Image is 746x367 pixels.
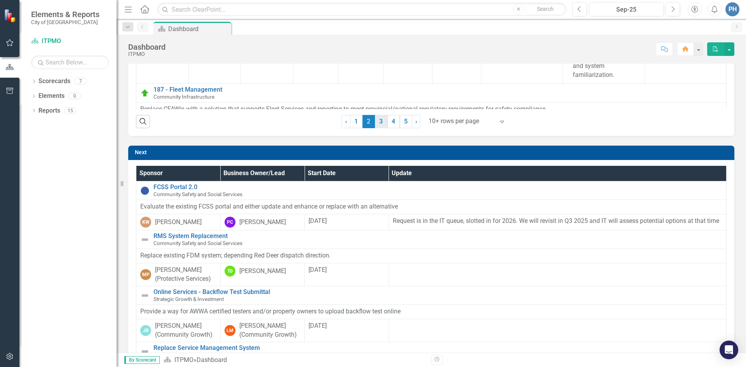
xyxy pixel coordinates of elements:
span: Replace CFAWin with a solution that supports Fleet Services and reporting to meet provincial/nati... [140,105,547,113]
div: KW [140,217,151,228]
div: TD [225,266,235,277]
small: City of [GEOGRAPHIC_DATA] [31,19,99,25]
span: 2 [363,115,375,128]
div: [PERSON_NAME] [155,218,202,227]
div: Dashboard [168,24,229,34]
td: Double-Click to Edit Right Click for Context Menu [136,230,727,249]
input: Search ClearPoint... [157,3,566,16]
div: Open Intercom Messenger [720,341,738,359]
td: Double-Click to Edit [136,249,727,263]
td: Double-Click to Edit [389,214,726,230]
span: › [415,118,417,125]
span: Strategic Growth & Investment [153,296,224,302]
img: Not Defined [140,291,150,300]
td: Double-Click to Edit Right Click for Context Menu [136,83,727,102]
div: ITPMO [128,51,166,57]
span: [DATE] [309,266,327,273]
div: 0 [68,93,81,99]
img: ClearPoint Strategy [4,9,17,22]
a: ITPMO [174,356,193,364]
img: On Target [140,89,150,98]
div: Sep-25 [592,5,661,14]
div: 7 [74,78,87,85]
span: Search [537,6,554,12]
span: Community Infrastructure [153,94,214,100]
h3: Next [135,150,730,155]
span: Provide a way for AWWA certified testers and/or property owners to upload backflow test online [140,308,401,315]
button: Search [526,4,565,15]
div: [PERSON_NAME] (Protective Services) [155,266,216,284]
span: Corporate Services [153,352,198,358]
span: Replace existing FDM system; depending Red Deer dispatch direction. [140,252,331,259]
button: Sep-25 [589,2,664,16]
span: Community Safety and Social Services [153,191,242,197]
span: [DATE] [309,322,327,329]
td: Double-Click to Edit [389,263,726,286]
td: Double-Click to Edit [305,263,389,286]
a: 3 [375,115,387,128]
td: Double-Click to Edit [220,214,305,230]
td: Double-Click to Edit [220,263,305,286]
td: Double-Click to Edit Right Click for Context Menu [136,342,727,360]
div: Dashboard [128,43,166,51]
a: FCSS Portal 2.0 [153,184,722,191]
a: 187 - Fleet Management [153,86,722,93]
span: [DATE] [309,217,327,224]
a: Scorecards [38,77,70,86]
div: JR [140,325,151,336]
span: ‹ [345,118,347,125]
a: Online Services - Backflow Test Submittal [153,289,722,296]
a: 4 [387,115,400,128]
a: 1 [350,115,363,128]
a: ITPMO [31,37,109,46]
a: 5 [400,115,412,128]
a: RMS System Replacement [153,233,722,240]
td: Double-Click to Edit Right Click for Context Menu [136,181,727,200]
p: Request is in the IT queue, slotted in for 2026. We will revisit in Q3 2025 and IT will assess po... [393,217,722,226]
td: Double-Click to Edit [136,214,221,230]
img: Not Defined [140,347,150,356]
div: [PERSON_NAME] [239,267,286,276]
td: Double-Click to Edit [136,200,727,214]
td: Double-Click to Edit [136,319,221,342]
td: Double-Click to Edit [136,263,221,286]
div: PC [225,217,235,228]
button: PH [725,2,739,16]
div: 15 [64,107,77,114]
td: Double-Click to Edit [305,214,389,230]
span: By Scorecard [124,356,160,364]
div: [PERSON_NAME] (Community Growth) [239,322,301,339]
td: Double-Click to Edit [136,103,727,117]
div: [PERSON_NAME] (Community Growth) [155,322,216,339]
span: Community Safety and Social Services [153,240,242,246]
div: Dashboard [197,356,227,364]
span: Elements & Reports [31,10,99,19]
div: [PERSON_NAME] [239,218,286,227]
img: Not Defined [140,235,150,244]
div: » [164,356,425,365]
td: Double-Click to Edit [389,319,726,342]
td: Double-Click to Edit [136,305,727,319]
span: Evaluate the existing FCSS portal and either update and enhance or replace with an alternative [140,203,398,210]
a: Reports [38,106,60,115]
td: Double-Click to Edit Right Click for Context Menu [136,286,727,305]
td: Double-Click to Edit [220,319,305,342]
a: Elements [38,92,64,101]
img: Proposed [140,186,150,195]
input: Search Below... [31,56,109,69]
div: MP [140,269,151,280]
a: Replace Service Management System [153,344,722,351]
td: Double-Click to Edit [305,319,389,342]
div: LM [225,325,235,336]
